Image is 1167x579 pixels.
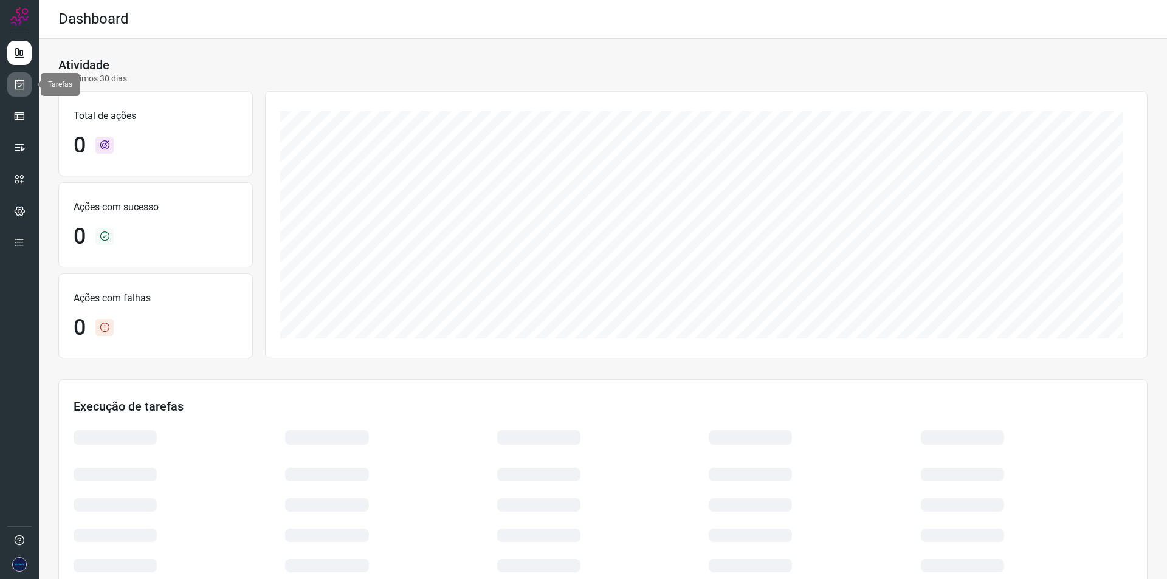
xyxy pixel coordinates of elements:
[74,399,1132,414] h3: Execução de tarefas
[74,291,238,306] p: Ações com falhas
[58,10,129,28] h2: Dashboard
[74,315,86,341] h1: 0
[10,7,29,26] img: Logo
[74,132,86,159] h1: 0
[74,224,86,250] h1: 0
[58,72,127,85] p: Últimos 30 dias
[12,557,27,572] img: ec3b18c95a01f9524ecc1107e33c14f6.png
[74,109,238,123] p: Total de ações
[48,80,72,89] span: Tarefas
[74,200,238,214] p: Ações com sucesso
[58,58,109,72] h3: Atividade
